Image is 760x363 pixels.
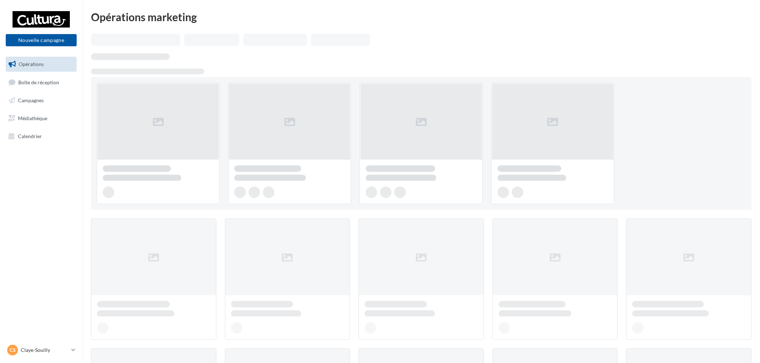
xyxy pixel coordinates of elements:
button: Nouvelle campagne [6,34,77,46]
span: Opérations [19,61,44,67]
span: Campagnes [18,97,44,103]
a: Médiathèque [4,111,78,126]
span: Boîte de réception [18,79,59,85]
a: Boîte de réception [4,75,78,90]
span: CS [10,346,16,354]
span: Calendrier [18,133,42,139]
a: Calendrier [4,129,78,144]
span: Médiathèque [18,115,47,121]
a: Opérations [4,57,78,72]
p: Claye-Souilly [21,346,68,354]
div: Opérations marketing [91,11,751,22]
a: CS Claye-Souilly [6,343,77,357]
a: Campagnes [4,93,78,108]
